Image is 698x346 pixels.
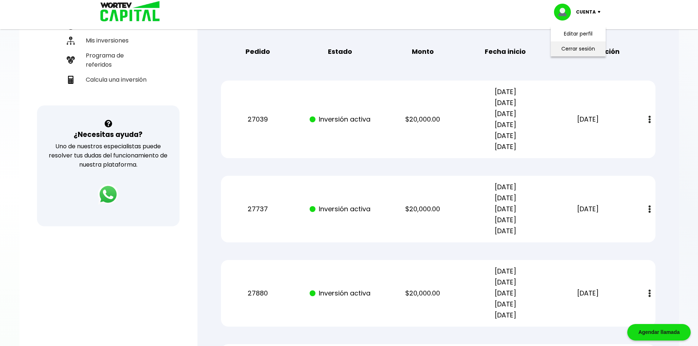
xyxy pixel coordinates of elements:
[470,86,540,152] p: [DATE] [DATE] [DATE] [DATE] [DATE] [DATE]
[98,184,118,205] img: logos_whatsapp-icon.242b2217.svg
[47,142,170,169] p: Uno de nuestros especialistas puede resolver tus dudas del funcionamiento de nuestra plataforma.
[388,114,458,125] p: $20,000.00
[223,288,292,299] p: 27880
[245,46,270,57] b: Pedido
[67,37,75,45] img: inversiones-icon.6695dc30.svg
[627,324,691,341] div: Agendar llamada
[67,56,75,64] img: recomiendanos-icon.9b8e9327.svg
[564,30,592,38] a: Editar perfil
[67,76,75,84] img: calculadora-icon.17d418c4.svg
[553,288,623,299] p: [DATE]
[74,129,143,140] h3: ¿Necesitas ayuda?
[64,33,153,48] a: Mis inversiones
[306,288,375,299] p: Inversión activa
[553,114,623,125] p: [DATE]
[576,7,596,18] p: Cuenta
[596,11,606,13] img: icon-down
[388,288,458,299] p: $20,000.00
[485,46,526,57] b: Fecha inicio
[306,204,375,215] p: Inversión activa
[64,48,153,72] a: Programa de referidos
[470,266,540,321] p: [DATE] [DATE] [DATE] [DATE] [DATE]
[549,41,607,56] li: Cerrar sesión
[554,4,576,21] img: profile-image
[388,204,458,215] p: $20,000.00
[470,182,540,237] p: [DATE] [DATE] [DATE] [DATE] [DATE]
[223,114,292,125] p: 27039
[223,204,292,215] p: 27737
[306,114,375,125] p: Inversión activa
[64,72,153,87] a: Calcula una inversión
[553,204,623,215] p: [DATE]
[328,46,352,57] b: Estado
[412,46,434,57] b: Monto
